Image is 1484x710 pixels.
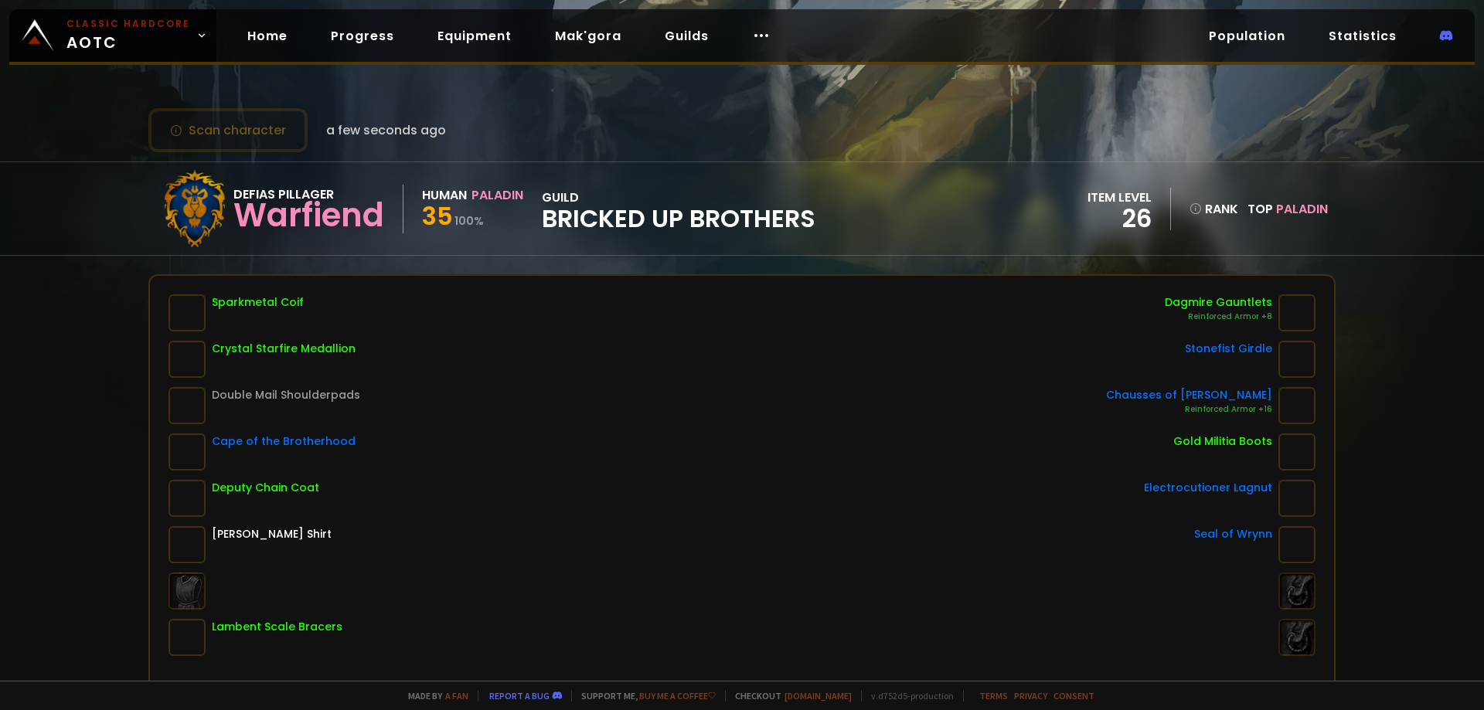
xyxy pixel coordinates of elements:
span: 35 [422,199,453,233]
img: item-6481 [1278,294,1316,331]
a: Progress [318,20,407,52]
img: item-5003 [168,341,206,378]
div: guild [542,188,815,230]
div: Seal of Wrynn [1194,526,1272,542]
div: rank [1190,199,1238,219]
div: Cape of the Brotherhood [212,433,356,450]
a: Consent [1053,690,1094,702]
div: Sparkmetal Coif [212,294,304,311]
div: Deputy Chain Coat [212,480,319,496]
span: v. d752d5 - production [861,690,954,702]
div: Double Mail Shoulderpads [212,387,360,403]
a: Mak'gora [543,20,634,52]
a: a fan [445,690,468,702]
a: Population [1196,20,1298,52]
a: Report a bug [489,690,550,702]
a: Terms [979,690,1008,702]
div: Electrocutioner Lagnut [1144,480,1272,496]
a: Privacy [1014,690,1047,702]
div: Crystal Starfire Medallion [212,341,356,357]
a: Statistics [1316,20,1409,52]
span: Paladin [1276,200,1328,218]
img: item-1282 [168,294,206,331]
span: Made by [399,690,468,702]
div: item level [1087,188,1152,207]
img: item-3814 [168,387,206,424]
div: Reinforced Armor +16 [1106,403,1272,416]
div: Lambent Scale Bracers [212,619,342,635]
div: Paladin [471,185,523,205]
div: Chausses of [PERSON_NAME] [1106,387,1272,403]
a: Classic HardcoreAOTC [9,9,216,62]
img: item-6742 [1278,341,1316,378]
div: Dagmire Gauntlets [1165,294,1272,311]
a: Buy me a coffee [639,690,716,702]
img: item-6087 [1278,387,1316,424]
small: Classic Hardcore [66,17,190,31]
span: Support me, [571,690,716,702]
div: Reinforced Armor +8 [1165,311,1272,323]
div: Top [1247,199,1328,219]
div: Gold Militia Boots [1173,433,1272,450]
img: item-5193 [168,433,206,471]
div: Defias Pillager [233,185,384,204]
div: 26 [1087,207,1152,230]
a: [DOMAIN_NAME] [785,690,852,702]
img: item-1275 [168,480,206,517]
div: Stonefist Girdle [1185,341,1272,357]
button: Scan character [148,108,308,152]
img: item-9447 [1278,480,1316,517]
span: AOTC [66,17,190,54]
img: item-3212 [168,619,206,656]
img: item-2933 [1278,526,1316,563]
a: Equipment [425,20,524,52]
small: 100 % [454,213,484,229]
a: Home [235,20,300,52]
div: Human [422,185,467,205]
img: item-2910 [1278,433,1316,471]
span: a few seconds ago [326,121,446,140]
span: BRICKED UP BROTHERS [542,207,815,230]
img: item-45 [168,526,206,563]
a: Guilds [652,20,721,52]
span: Checkout [725,690,852,702]
div: Warfiend [233,204,384,227]
div: [PERSON_NAME] Shirt [212,526,332,542]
